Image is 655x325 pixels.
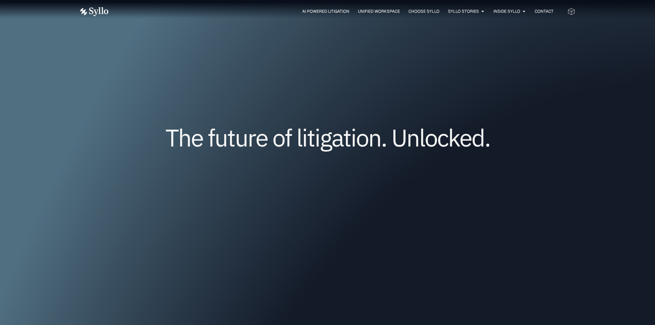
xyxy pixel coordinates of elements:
[493,8,520,14] a: Inside Syllo
[122,8,554,15] nav: Menu
[80,7,108,16] img: Vector
[121,126,534,149] h1: The future of litigation. Unlocked.
[122,8,554,15] div: Menu Toggle
[302,8,349,14] a: AI Powered Litigation
[408,8,439,14] a: Choose Syllo
[358,8,400,14] a: Unified Workspace
[448,8,479,14] a: Syllo Stories
[535,8,554,14] a: Contact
